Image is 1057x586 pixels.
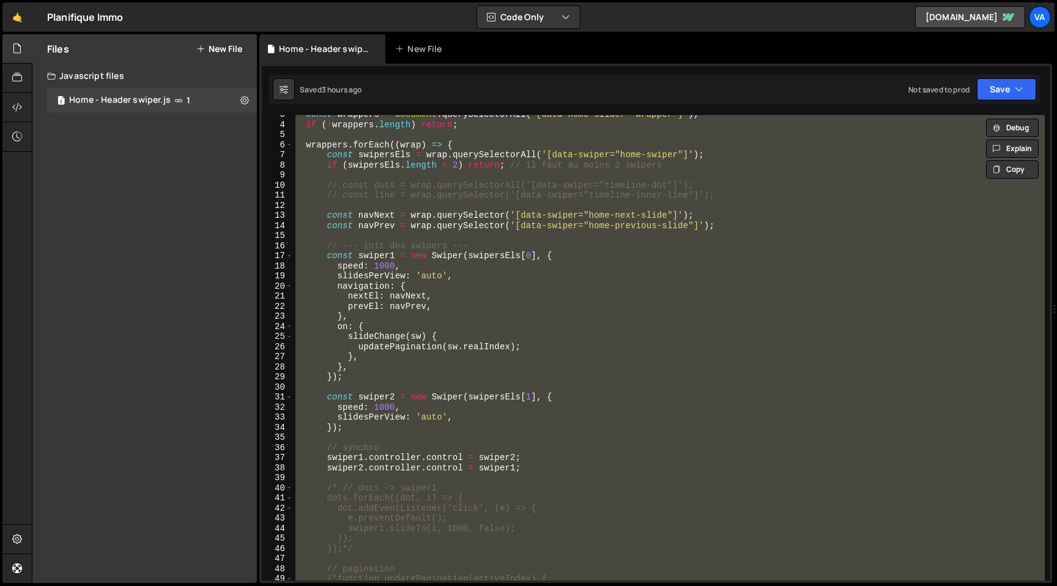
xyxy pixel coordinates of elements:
div: 12 [262,201,293,211]
div: 49 [262,574,293,584]
a: Va [1029,6,1051,28]
div: 37 [262,453,293,463]
div: 19 [262,271,293,281]
div: 17081/47033.js [47,88,257,113]
div: 28 [262,362,293,373]
div: 11 [262,190,293,201]
div: 10 [262,180,293,191]
div: 4 [262,120,293,130]
button: New File [196,44,242,54]
div: 5 [262,130,293,140]
div: Javascript files [32,64,257,88]
div: 31 [262,392,293,402]
div: 18 [262,261,293,272]
div: 35 [262,432,293,443]
div: 40 [262,483,293,494]
div: 41 [262,493,293,503]
div: 15 [262,231,293,241]
div: 3 [262,109,293,120]
div: 34 [262,423,293,433]
div: Not saved to prod [908,84,970,95]
div: 29 [262,372,293,382]
div: New File [395,43,447,55]
div: 24 [262,322,293,332]
div: 45 [262,533,293,544]
div: 38 [262,463,293,473]
button: Copy [986,160,1039,179]
div: 39 [262,473,293,483]
div: 13 [262,210,293,221]
h2: Files [47,42,69,56]
div: 14 [262,221,293,231]
button: Save [977,78,1036,100]
div: 21 [262,291,293,302]
div: 47 [262,554,293,564]
span: 1 [57,97,65,106]
a: 🤙 [2,2,32,32]
div: 46 [262,544,293,554]
div: 23 [262,311,293,322]
div: 17 [262,251,293,261]
div: 33 [262,412,293,423]
div: Planifique Immo [47,10,123,24]
div: 27 [262,352,293,362]
div: Home - Header swiper.js [279,43,371,55]
div: 3 hours ago [322,84,362,95]
div: 22 [262,302,293,312]
div: 9 [262,170,293,180]
div: 36 [262,443,293,453]
button: Explain [986,139,1039,158]
div: Home - Header swiper.js [69,95,171,106]
div: 32 [262,402,293,413]
div: 48 [262,564,293,574]
div: 8 [262,160,293,171]
div: 44 [262,524,293,534]
div: 30 [262,382,293,393]
button: Code Only [477,6,580,28]
div: 6 [262,140,293,150]
div: 16 [262,241,293,251]
div: 20 [262,281,293,292]
span: 1 [187,95,190,105]
button: Debug [986,119,1039,137]
div: 43 [262,513,293,524]
div: 25 [262,332,293,342]
div: 26 [262,342,293,352]
a: [DOMAIN_NAME] [915,6,1025,28]
div: 42 [262,503,293,514]
div: Saved [300,84,362,95]
div: 7 [262,150,293,160]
